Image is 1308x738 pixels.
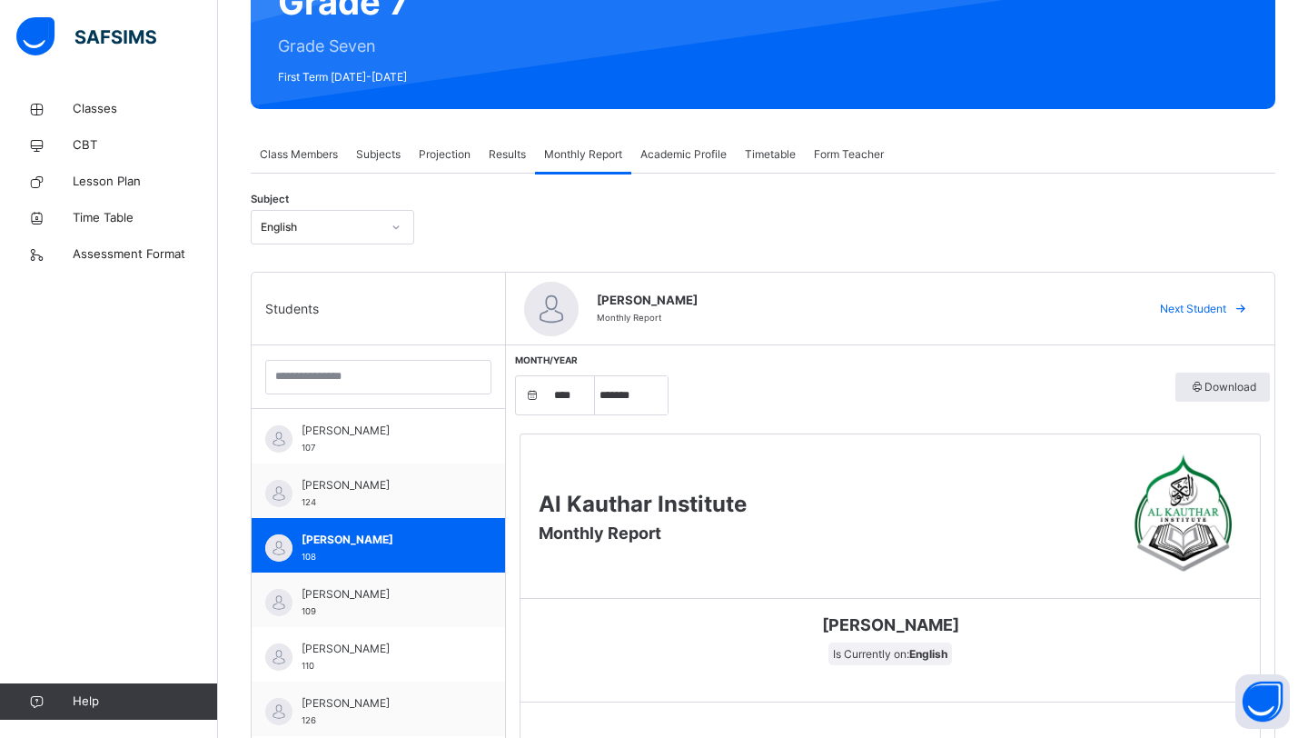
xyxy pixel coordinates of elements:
button: Open asap [1235,674,1290,729]
span: Is Currently on: [828,643,952,665]
span: [PERSON_NAME] [534,613,1246,637]
span: Subjects [356,146,401,163]
span: 110 [302,661,314,671]
span: Assessment Format [73,245,218,264]
span: 108 [302,552,316,562]
b: English [909,647,947,661]
span: 126 [302,715,316,725]
span: Download [1189,379,1256,395]
span: [PERSON_NAME] [302,423,464,439]
div: English [261,219,381,235]
img: default.svg [265,589,292,616]
span: [PERSON_NAME] [302,695,464,712]
span: Form Teacher [814,146,884,163]
span: 107 [302,443,315,453]
img: default.svg [265,643,292,671]
img: Al Kauthar Institute [1126,453,1242,580]
img: default.svg [265,425,292,453]
span: [PERSON_NAME] [597,292,1127,310]
span: Help [73,693,217,711]
span: Time Table [73,209,218,227]
span: [PERSON_NAME] [302,641,464,657]
span: Students [265,299,319,318]
span: Classes [73,100,218,118]
span: 124 [302,497,316,507]
span: Lesson Plan [73,173,218,191]
span: Monthly Report [539,524,661,543]
span: Timetable [745,146,796,163]
img: default.svg [265,480,292,507]
span: [PERSON_NAME] [302,586,464,603]
img: default.svg [265,534,292,562]
span: Monthly Report [544,146,622,163]
span: Class Members [260,146,338,163]
img: default.svg [524,282,579,336]
span: Monthly Report [597,313,661,323]
span: Results [489,146,526,163]
span: Month/Year [515,354,578,365]
span: [PERSON_NAME] [302,477,464,494]
span: Academic Profile [640,146,727,163]
span: Al Kauthar Institute [539,491,747,517]
span: Subject [251,192,289,207]
span: [PERSON_NAME] [302,532,464,548]
span: CBT [73,136,218,155]
img: default.svg [265,698,292,725]
span: 109 [302,606,316,616]
span: Next Student [1160,301,1226,317]
span: Projection [419,146,471,163]
img: safsims [16,17,156,55]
